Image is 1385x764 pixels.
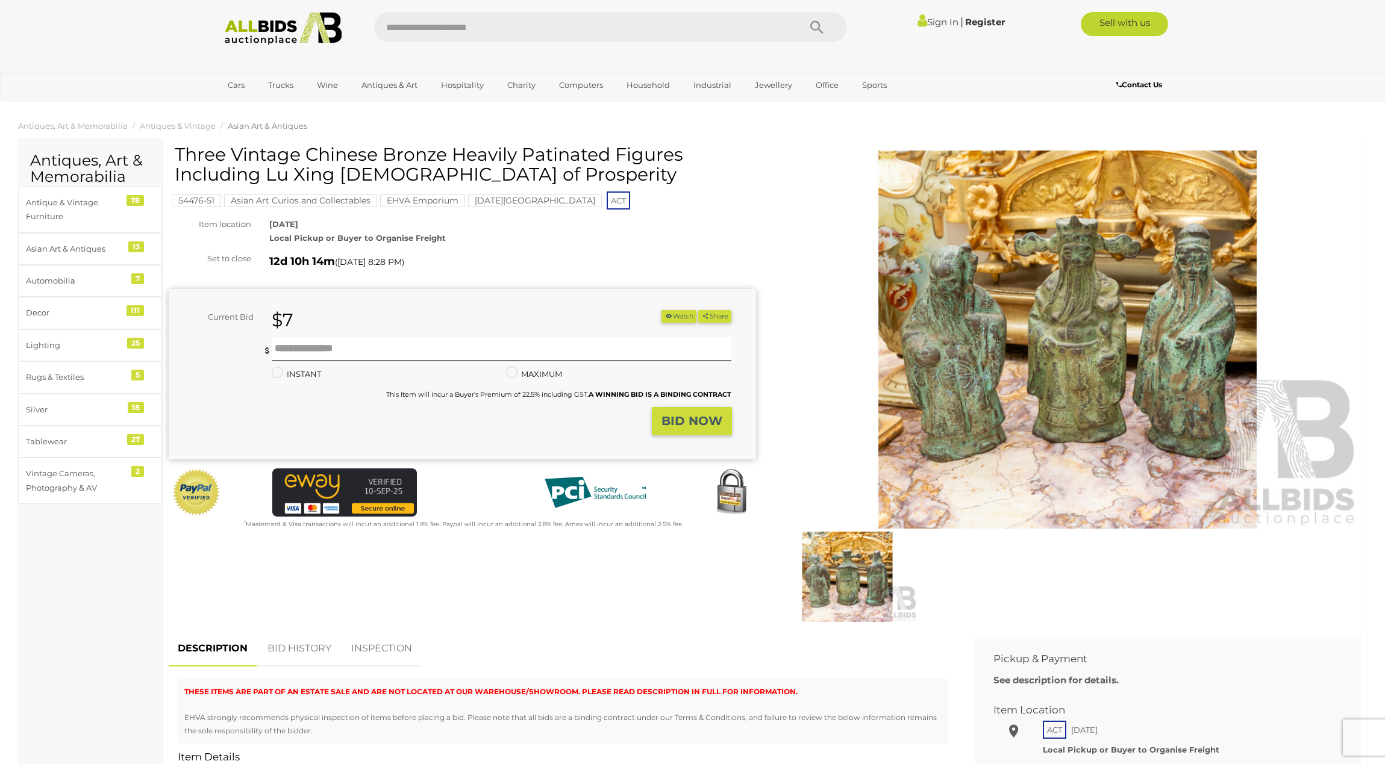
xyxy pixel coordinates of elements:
div: Rugs & Textiles [26,370,125,384]
div: 7 [131,273,144,284]
button: Watch [661,310,696,323]
div: Asian Art & Antiques [26,242,125,256]
h2: Antiques, Art & Memorabilia [30,152,150,185]
a: Antique & Vintage Furniture 78 [18,187,162,233]
div: Vintage Cameras, Photography & AV [26,467,125,495]
a: Rugs & Textiles 5 [18,361,162,393]
a: Asian Art Curios and Collectables [224,196,377,205]
a: BID HISTORY [258,631,340,666]
h2: Item Location [993,704,1325,716]
strong: 12d 10h 14m [269,255,335,268]
mark: 54476-51 [172,194,221,207]
a: Sign In [918,16,958,28]
small: This Item will incur a Buyer's Premium of 22.5% including GST. [386,390,731,399]
a: Automobilia 7 [18,265,162,297]
small: Mastercard & Visa transactions will incur an additional 1.9% fee. Paypal will incur an additional... [244,520,683,528]
div: Decor [26,306,125,320]
span: [DATE] 8:28 PM [337,256,402,267]
a: Asian Art & Antiques 13 [18,233,162,265]
div: 25 [127,338,144,349]
a: Wine [309,75,346,95]
a: Antiques & Vintage [140,121,216,131]
a: Asian Art & Antiques [228,121,307,131]
img: Three Vintage Chinese Bronze Heavily Patinated Figures Including Lu Xing God of Prosperity [774,151,1362,529]
b: A WINNING BID IS A BINDING CONTRACT [589,390,731,399]
div: 27 [127,434,144,445]
span: ACT [607,191,630,210]
mark: [DATE][GEOGRAPHIC_DATA] [468,194,602,207]
img: Official PayPal Seal [172,468,221,517]
div: Antique & Vintage Furniture [26,196,125,224]
h2: Pickup & Payment [993,653,1325,665]
div: 13 [128,241,144,252]
h1: Three Vintage Chinese Bronze Heavily Patinated Figures Including Lu Xing [DEMOGRAPHIC_DATA] of Pr... [175,144,753,184]
a: [DATE][GEOGRAPHIC_DATA] [468,196,602,205]
a: Hospitality [433,75,492,95]
a: Tablewear 27 [18,426,162,458]
a: Antiques, Art & Memorabilia [18,121,128,131]
a: Silver 18 [18,394,162,426]
b: See description for details. [993,674,1119,686]
label: INSTANT [272,367,321,381]
button: Search [787,12,847,42]
a: Sell with us [1081,12,1168,36]
a: INSPECTION [342,631,421,666]
div: Tablewear [26,435,125,449]
a: Sports [854,75,895,95]
a: Lighting 25 [18,329,162,361]
span: | [960,15,963,28]
b: Contact Us [1116,80,1162,89]
div: 78 [127,195,144,206]
img: Three Vintage Chinese Bronze Heavily Patinated Figures Including Lu Xing God of Prosperity [777,532,918,623]
div: Set to close [160,252,260,266]
img: Secured by Rapid SSL [707,468,755,517]
a: Jewellery [747,75,800,95]
strong: BID NOW [661,414,722,428]
strong: Local Pickup or Buyer to Organise Freight [1043,745,1219,754]
img: Allbids.com.au [218,12,349,45]
a: Charity [499,75,543,95]
strong: [DATE] [269,219,298,229]
a: Cars [220,75,252,95]
a: Computers [551,75,611,95]
div: 18 [128,402,144,413]
div: Automobilia [26,274,125,288]
mark: EHVA Emporium [380,194,465,207]
a: Trucks [260,75,301,95]
a: Industrial [686,75,739,95]
a: EHVA Emporium [380,196,465,205]
mark: Asian Art Curios and Collectables [224,194,377,207]
span: [DATE] [1068,722,1101,738]
div: EHVA strongly recommends physical inspection of items before placing a bid. Please note that all ... [184,711,942,737]
a: Register [965,16,1005,28]
strong: Local Pickup or Buyer to Organise Freight [269,233,446,243]
strong: $7 [272,309,293,331]
a: Contact Us [1116,78,1165,92]
img: PCI DSS compliant [535,468,655,517]
a: Vintage Cameras, Photography & AV 2 [18,458,162,504]
a: Decor 111 [18,297,162,329]
div: Lighting [26,338,125,352]
a: Antiques & Art [354,75,425,95]
div: Item location [160,217,260,231]
a: DESCRIPTION [169,631,257,666]
span: ACT [1043,721,1066,739]
li: Watch this item [661,310,696,323]
div: 111 [127,305,144,316]
button: BID NOW [652,407,732,435]
label: MAXIMUM [506,367,562,381]
div: 5 [131,370,144,380]
a: Household [619,75,678,95]
span: ( ) [335,257,404,267]
h2: Item Details [178,751,948,763]
button: Share [698,310,731,323]
a: Office [808,75,846,95]
div: 2 [131,466,144,477]
a: [GEOGRAPHIC_DATA] [220,95,321,115]
div: Silver [26,403,125,417]
span: THESE ITEMS ARE PART OF AN ESTATE SALE AND ARE NOT LOCATED AT OUR WAREHOUSE/SHOWROOM. PLEASE READ... [184,687,798,696]
img: eWAY Payment Gateway [272,468,417,517]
